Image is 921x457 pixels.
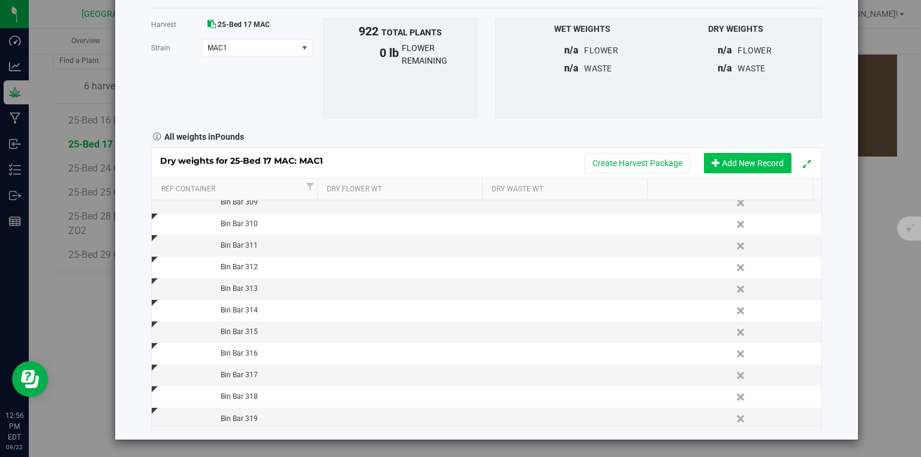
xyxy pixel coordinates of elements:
[160,391,318,402] div: Bin Bar 318
[718,62,732,74] span: n/a
[161,185,303,194] a: Ref Container
[733,195,751,211] a: Delete
[733,260,751,275] a: Delete
[733,303,751,318] a: Delete
[564,62,579,74] span: n/a
[584,46,618,55] span: flower
[207,44,289,52] span: MAC1
[738,46,772,55] span: flower
[564,44,579,56] span: n/a
[164,128,244,143] strong: All weights in
[160,326,318,338] div: Bin Bar 315
[733,368,751,383] a: Delete
[324,44,402,69] span: 0 lb
[160,283,318,294] div: Bin Bar 313
[215,132,244,142] span: Pounds
[733,411,751,426] a: Delete
[718,44,732,56] span: n/a
[160,240,318,251] div: Bin Bar 311
[381,28,442,37] span: total plants
[303,179,317,194] a: Filter
[297,40,312,56] span: select
[402,42,477,67] span: flower remaining
[160,369,318,381] div: Bin Bar 317
[160,305,318,316] div: Bin Bar 314
[327,185,478,194] a: Dry Flower Wt
[160,155,335,166] span: Dry weights for 25-Bed 17 MAC: MAC1
[585,153,690,173] button: Create Harvest Package
[733,281,751,297] a: Delete
[798,155,815,172] button: Expand
[160,348,318,359] div: Bin Bar 316
[554,24,610,34] span: Wet Weights
[160,261,318,273] div: Bin Bar 312
[708,24,763,34] span: Dry Weights
[160,218,318,230] div: Bin Bar 310
[12,361,48,397] iframe: Resource center
[160,413,318,425] div: Bin Bar 319
[151,20,176,29] span: Harvest
[160,197,318,208] div: Bin Bar 309
[359,24,378,38] span: 922
[733,217,751,232] a: Delete
[704,153,791,173] button: Add New Record
[738,64,765,73] span: waste
[218,20,270,29] span: 25-Bed 17 MAC
[733,324,751,340] a: Delete
[492,185,643,194] a: Dry Waste Wt
[151,44,170,52] span: Strain
[733,346,751,362] a: Delete
[733,238,751,254] a: Delete
[733,389,751,405] a: Delete
[584,64,612,73] span: waste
